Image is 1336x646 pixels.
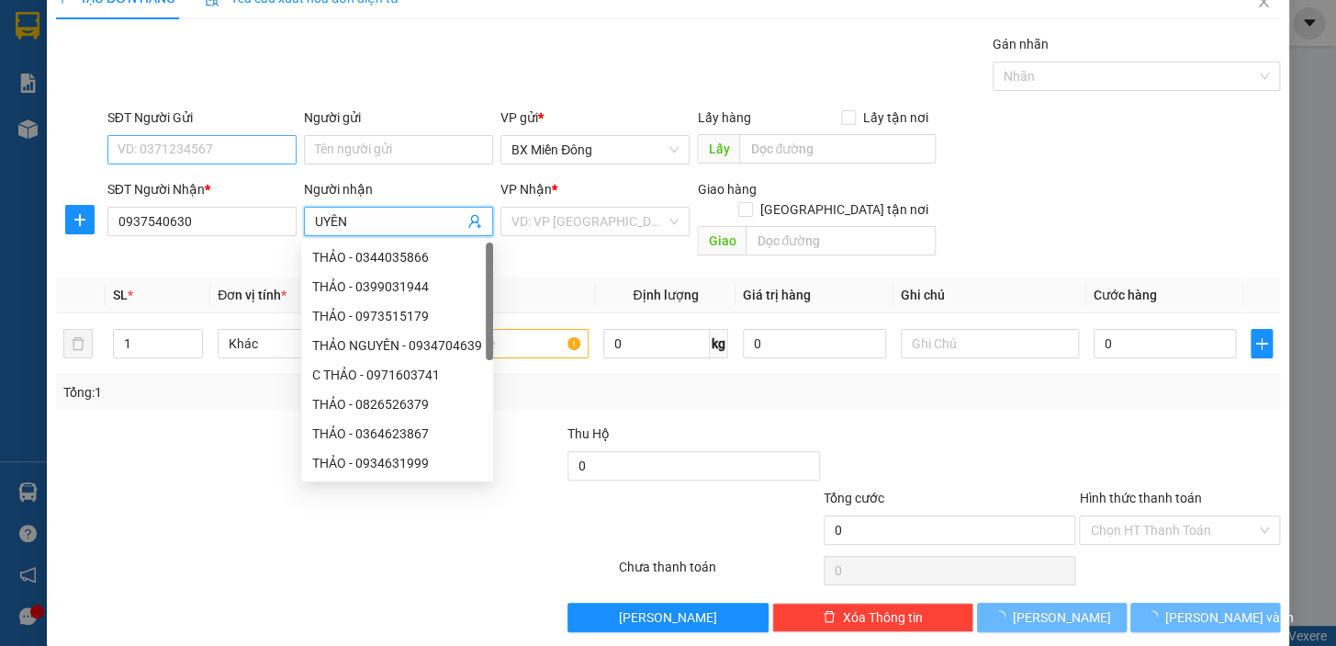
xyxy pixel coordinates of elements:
[746,226,936,255] input: Dọc đường
[843,607,923,628] span: Xóa Thông tin
[1094,288,1157,302] span: Cước hàng
[753,199,936,220] span: [GEOGRAPHIC_DATA] tận nơi
[993,610,1013,623] span: loading
[977,603,1127,632] button: [PERSON_NAME]
[107,179,297,199] div: SĐT Người Nhận
[1079,491,1201,505] label: Hình thức thanh toán
[1145,610,1165,623] span: loading
[772,603,973,632] button: deleteXóa Thông tin
[312,335,482,356] div: THẢO NGUYÊN - 0934704639
[301,448,493,478] div: THẢO - 0934631999
[312,277,482,297] div: THẢO - 0399031944
[218,288,286,302] span: Đơn vị tính
[823,610,836,625] span: delete
[312,424,482,444] div: THẢO - 0364623867
[66,212,94,227] span: plus
[312,453,482,473] div: THẢO - 0934631999
[229,330,385,357] span: Khác
[743,288,811,302] span: Giá trị hàng
[697,182,756,197] span: Giao hàng
[301,419,493,448] div: THẢO - 0364623867
[710,329,728,358] span: kg
[312,306,482,326] div: THẢO - 0973515179
[743,329,886,358] input: 0
[824,491,884,505] span: Tổng cước
[157,16,305,38] div: VP Đắk Hà
[113,288,128,302] span: SL
[739,134,936,164] input: Dọc đường
[697,110,750,125] span: Lấy hàng
[301,301,493,331] div: THẢO - 0973515179
[312,394,482,414] div: THẢO - 0826526379
[410,329,589,358] input: VD: Bàn, Ghế
[500,182,552,197] span: VP Nhận
[301,360,493,390] div: C THẢO - 0971603741
[619,607,717,628] span: [PERSON_NAME]
[301,331,493,360] div: THẢO NGUYÊN - 0934704639
[16,16,144,60] div: BX Miền Đông
[65,205,95,234] button: plus
[893,278,1086,313] th: Ghi chú
[1013,607,1111,628] span: [PERSON_NAME]
[304,179,493,199] div: Người nhận
[697,134,739,164] span: Lấy
[154,123,180,142] span: CC :
[107,108,297,128] div: SĐT Người Gửi
[567,426,610,441] span: Thu Hộ
[304,108,493,128] div: Người gửi
[157,82,305,108] div: 0343461571
[856,108,936,128] span: Lấy tận nơi
[617,557,822,589] div: Chưa thanh toán
[1251,329,1273,358] button: plus
[301,243,493,272] div: THẢO - 0344035866
[157,38,305,82] div: CHỊ [PERSON_NAME]
[63,329,93,358] button: delete
[1165,607,1294,628] span: [PERSON_NAME] và In
[901,329,1079,358] input: Ghi Chú
[312,247,482,267] div: THẢO - 0344035866
[301,272,493,301] div: THẢO - 0399031944
[511,136,679,164] span: BX Miền Đông
[697,226,746,255] span: Giao
[993,37,1049,51] label: Gán nhãn
[63,382,517,402] div: Tổng: 1
[16,82,144,108] div: 0364551592
[567,603,769,632] button: [PERSON_NAME]
[500,108,690,128] div: VP gửi
[1252,336,1272,351] span: plus
[301,390,493,419] div: THẢO - 0826526379
[633,288,698,302] span: Định lượng
[312,365,482,385] div: C THẢO - 0971603741
[154,119,307,144] div: 50.000
[467,214,482,229] span: user-add
[157,17,201,37] span: Nhận:
[1130,603,1280,632] button: [PERSON_NAME] và In
[16,17,44,37] span: Gửi:
[16,60,144,82] div: THẢO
